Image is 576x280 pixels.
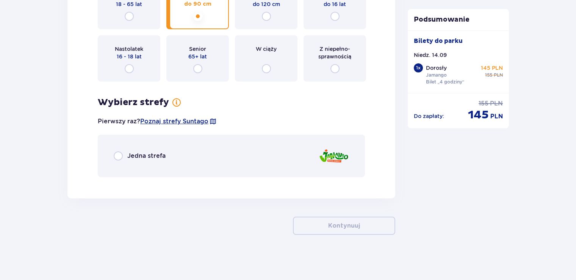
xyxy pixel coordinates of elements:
[481,64,503,72] p: 145 PLN
[494,72,503,79] p: PLN
[319,145,349,167] img: zone logo
[426,64,447,72] p: Dorosły
[293,217,395,235] button: Kontynuuj
[115,45,143,53] p: Nastolatek
[310,45,359,60] p: Z niepełno­sprawnością
[479,99,488,108] p: 155
[414,63,423,72] div: 1 x
[98,97,169,108] p: Wybierz strefy
[117,53,142,60] p: 16 - 18 lat
[414,51,447,59] p: Niedz. 14.09
[485,72,492,79] p: 155
[116,0,142,8] p: 18 - 65 lat
[328,222,360,230] p: Kontynuuj
[414,112,444,120] p: Do zapłaty :
[184,0,211,8] p: do 90 cm
[468,108,489,122] p: 145
[426,72,447,79] p: Jamango
[127,152,166,160] p: Jedna strefa
[256,45,277,53] p: W ciąży
[253,0,280,8] p: do 120 cm
[98,117,217,126] p: Pierwszy raz?
[414,37,463,45] p: Bilety do parku
[188,53,207,60] p: 65+ lat
[408,15,509,24] p: Podsumowanie
[490,99,503,108] p: PLN
[426,79,465,85] p: Bilet „4 godziny”
[189,45,206,53] p: Senior
[490,112,503,121] p: PLN
[140,117,208,126] a: Poznaj strefy Suntago
[324,0,346,8] p: do 16 lat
